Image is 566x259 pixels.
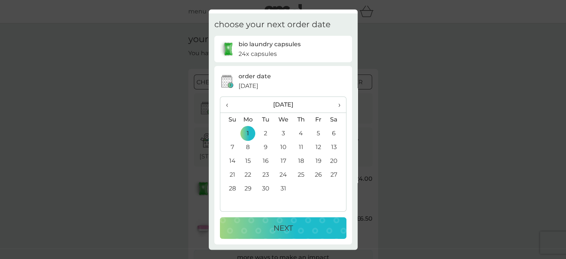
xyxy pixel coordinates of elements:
[239,97,327,113] th: [DATE]
[239,154,257,168] td: 15
[310,168,327,182] td: 26
[220,140,239,154] td: 7
[226,97,234,113] span: ‹
[239,127,257,140] td: 1
[220,154,239,168] td: 14
[220,168,239,182] td: 21
[239,182,257,196] td: 29
[257,168,274,182] td: 23
[239,168,257,182] td: 22
[327,113,346,127] th: Sa
[257,154,274,168] td: 16
[239,49,277,59] p: 24x capsules
[310,140,327,154] td: 12
[257,127,274,140] td: 2
[220,182,239,196] td: 28
[239,82,258,91] span: [DATE]
[257,140,274,154] td: 9
[274,113,292,127] th: We
[220,217,346,239] button: NEXT
[220,113,239,127] th: Su
[327,140,346,154] td: 13
[292,168,310,182] td: 25
[274,182,292,196] td: 31
[274,222,293,234] p: NEXT
[274,127,292,140] td: 3
[310,127,327,140] td: 5
[292,113,310,127] th: Th
[292,140,310,154] td: 11
[274,140,292,154] td: 10
[310,113,327,127] th: Fr
[310,154,327,168] td: 19
[327,154,346,168] td: 20
[274,168,292,182] td: 24
[333,97,340,113] span: ›
[257,113,274,127] th: Tu
[292,154,310,168] td: 18
[239,140,257,154] td: 8
[274,154,292,168] td: 17
[327,127,346,140] td: 6
[239,72,271,82] p: order date
[327,168,346,182] td: 27
[239,113,257,127] th: Mo
[257,182,274,196] td: 30
[292,127,310,140] td: 4
[214,19,330,31] h2: choose your next order date
[220,41,237,58] img: bio laundry capsules
[239,40,301,50] p: bio laundry capsules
